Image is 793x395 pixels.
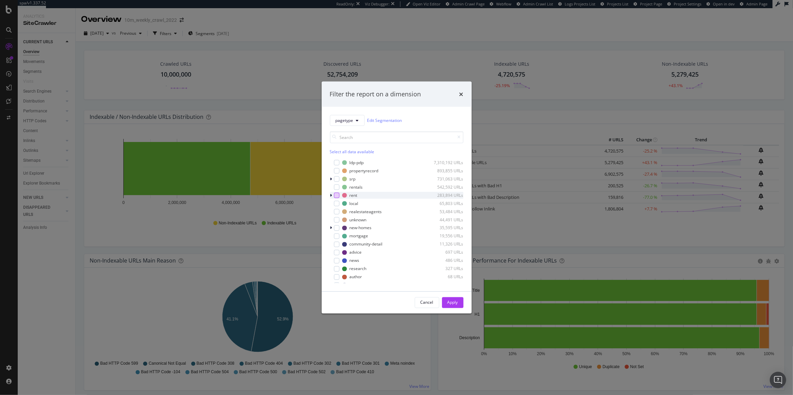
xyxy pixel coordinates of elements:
[350,217,367,223] div: unknown
[430,209,463,215] div: 53,484 URLs
[350,241,383,247] div: community-detail
[330,115,365,126] button: pagetype
[430,176,463,182] div: 731,063 URLs
[430,201,463,206] div: 65,803 URLs
[430,233,463,239] div: 19,556 URLs
[430,250,463,255] div: 697 URLs
[430,282,463,288] div: 52 URLs
[350,250,362,255] div: advice
[330,131,463,143] input: Search
[336,117,353,123] span: pagetype
[350,184,363,190] div: rentals
[350,225,372,231] div: new-homes
[430,168,463,174] div: 893,855 URLs
[430,258,463,264] div: 486 URLs
[770,372,786,388] div: Open Intercom Messenger
[350,176,356,182] div: srp
[447,300,458,305] div: Apply
[430,266,463,272] div: 327 URLs
[350,233,368,239] div: mortgage
[421,300,433,305] div: Cancel
[350,266,367,272] div: research
[350,274,362,280] div: author
[350,209,382,215] div: realestateagents
[350,201,359,206] div: local
[350,258,360,264] div: news
[442,297,463,308] button: Apply
[459,90,463,99] div: times
[415,297,439,308] button: Cancel
[430,160,463,165] div: 7,310,192 URLs
[350,192,357,198] div: rent
[330,148,463,154] div: Select all data available
[322,82,472,314] div: modal
[430,217,463,223] div: 44,491 URLs
[430,241,463,247] div: 11,326 URLs
[430,184,463,190] div: 542,592 URLs
[350,282,369,288] div: marketing
[350,168,379,174] div: propertyrecord
[350,160,364,165] div: ldp-pdp
[430,274,463,280] div: 68 URLs
[430,225,463,231] div: 35,595 URLs
[367,117,402,124] a: Edit Segmentation
[330,90,421,99] div: Filter the report on a dimension
[430,192,463,198] div: 283,894 URLs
